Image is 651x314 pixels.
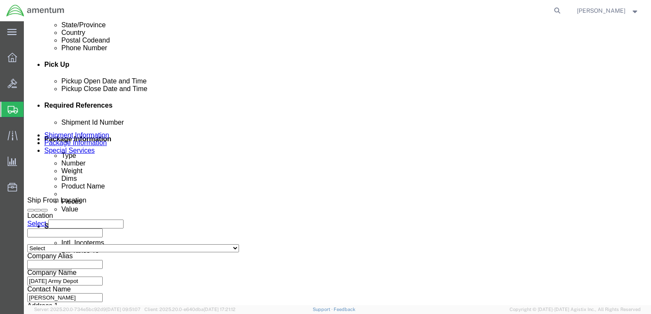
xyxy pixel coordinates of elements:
[6,4,65,17] img: logo
[576,6,639,16] button: [PERSON_NAME]
[313,307,334,312] a: Support
[510,306,641,313] span: Copyright © [DATE]-[DATE] Agistix Inc., All Rights Reserved
[144,307,236,312] span: Client: 2025.20.0-e640dba
[577,6,625,15] span: Ronald Pineda
[204,307,236,312] span: [DATE] 17:21:12
[106,307,141,312] span: [DATE] 09:51:07
[24,21,651,305] iframe: FS Legacy Container
[334,307,355,312] a: Feedback
[34,307,141,312] span: Server: 2025.20.0-734e5bc92d9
